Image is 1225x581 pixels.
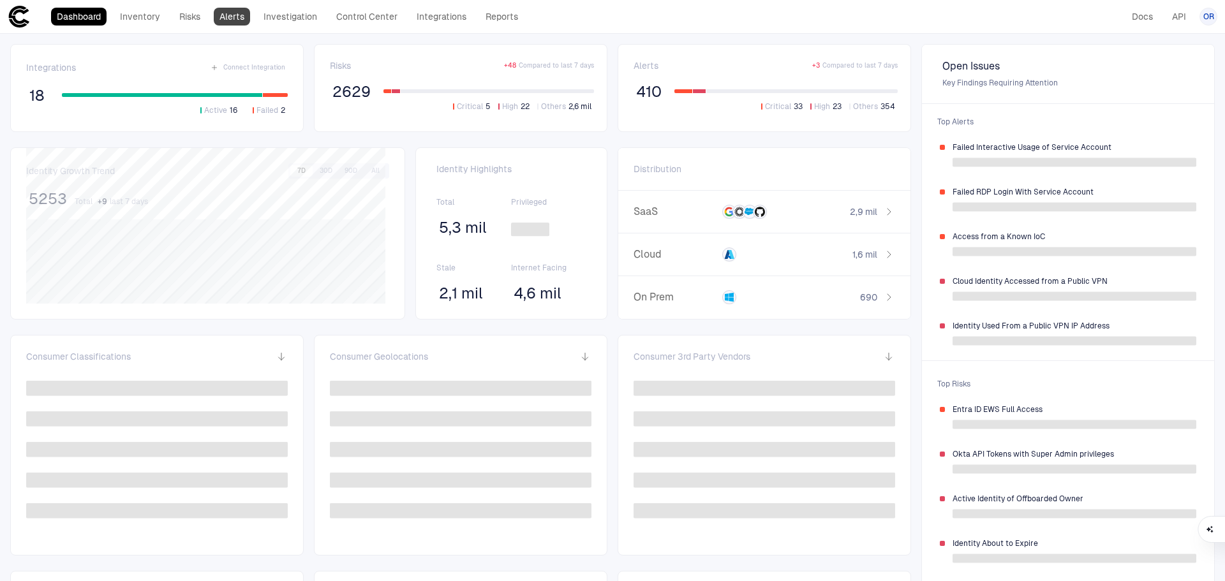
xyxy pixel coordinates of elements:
span: Critical [457,101,483,112]
button: High22 [496,101,532,112]
span: Consumer Geolocations [330,351,428,362]
button: Critical5 [450,101,493,112]
span: Identity Growth Trend [26,165,115,177]
button: OR [1199,8,1217,26]
a: Control Center [330,8,403,26]
span: Distribution [634,163,681,175]
a: Dashboard [51,8,107,26]
span: Entra ID EWS Full Access [953,404,1196,415]
a: Docs [1126,8,1159,26]
span: Failed Interactive Usage of Service Account [953,142,1196,152]
span: Privileged [511,197,586,207]
span: Top Risks [930,371,1206,397]
span: Integrations [26,62,76,73]
button: 4,6 mil [511,283,564,304]
a: Inventory [114,8,166,26]
span: Identity Highlights [436,163,586,175]
span: 690 [860,291,877,303]
button: High23 [808,101,844,112]
span: Open Issues [942,60,1194,73]
span: Internet Facing [511,263,586,273]
span: Consumer Classifications [26,351,131,362]
span: 22 [521,101,530,112]
span: 2,1 mil [439,284,483,303]
span: 1,6 mil [852,249,877,260]
button: 2,1 mil [436,283,486,304]
a: Investigation [258,8,323,26]
span: Cloud [634,248,717,261]
span: Active [204,105,227,115]
button: 410 [634,82,664,102]
span: Risks [330,60,351,71]
span: Alerts [634,60,658,71]
span: High [814,101,830,112]
span: Top Alerts [930,109,1206,135]
span: Compared to last 7 days [822,61,898,70]
span: + 9 [98,196,107,207]
span: 23 [833,101,842,112]
button: 7D [290,165,313,177]
span: Active Identity of Offboarded Owner [953,494,1196,504]
button: All [364,165,387,177]
span: High [502,101,518,112]
button: 90D [339,165,362,177]
span: 2629 [332,82,371,101]
span: 33 [794,101,803,112]
button: 5,3 mil [436,217,489,238]
span: Total [436,197,512,207]
span: 2 [281,105,285,115]
span: Connect Integration [223,63,285,72]
span: On Prem [634,291,717,304]
span: 5253 [29,189,67,209]
span: Access from a Known IoC [953,232,1196,242]
button: Connect Integration [208,60,288,75]
span: Key Findings Requiring Attention [942,78,1194,88]
span: Consumer 3rd Party Vendors [634,351,750,362]
button: 5253 [26,189,70,209]
span: Total [75,196,93,207]
span: Identity About to Expire [953,538,1196,548]
button: Critical33 [759,101,805,112]
button: 30D [315,165,338,177]
span: 18 [29,86,44,105]
span: Compared to last 7 days [519,61,594,70]
span: 5,3 mil [439,218,487,237]
span: Failed [256,105,278,115]
span: Failed RDP Login With Service Account [953,187,1196,197]
span: Identity Used From a Public VPN IP Address [953,321,1196,331]
a: Alerts [214,8,250,26]
span: 4,6 mil [514,284,561,303]
button: 2629 [330,82,373,102]
span: 16 [230,105,237,115]
span: + 48 [504,61,516,70]
span: last 7 days [110,196,148,207]
span: + 3 [812,61,820,70]
a: API [1166,8,1192,26]
button: 18 [26,85,47,106]
button: Active16 [198,105,240,116]
span: SaaS [634,205,717,218]
span: OR [1203,11,1214,22]
span: 410 [636,82,662,101]
a: Risks [174,8,206,26]
span: Cloud Identity Accessed from a Public VPN [953,276,1196,286]
span: Stale [436,263,512,273]
a: Reports [480,8,524,26]
span: Critical [765,101,791,112]
button: Failed2 [250,105,288,116]
span: Okta API Tokens with Super Admin privileges [953,449,1196,459]
a: Integrations [411,8,472,26]
span: 2,9 mil [850,206,877,217]
span: 5 [486,101,491,112]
